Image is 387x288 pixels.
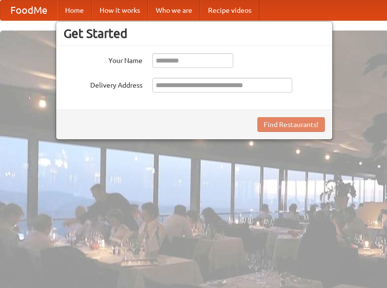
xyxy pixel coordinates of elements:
[64,53,142,65] label: Your Name
[148,0,200,20] a: Who we are
[200,0,259,20] a: Recipe videos
[57,0,92,20] a: Home
[92,0,148,20] a: How it works
[64,78,142,90] label: Delivery Address
[257,117,325,132] button: Find Restaurants!
[0,0,57,20] a: FoodMe
[64,26,325,41] h3: Get Started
